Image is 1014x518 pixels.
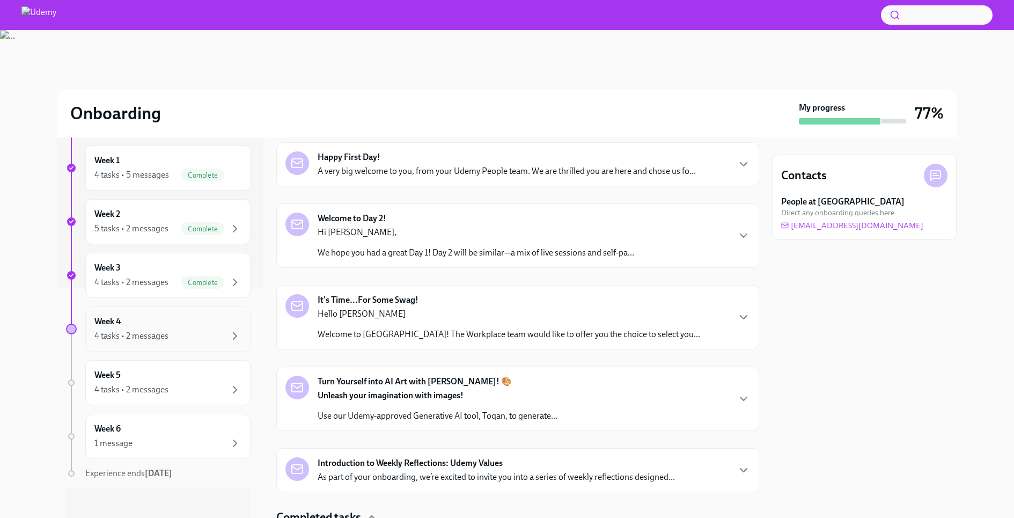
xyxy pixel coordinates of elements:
[94,155,120,166] h6: Week 1
[318,247,634,259] p: We hope you had a great Day 1! Day 2 will be similar—a mix of live sessions and self-pa...
[66,414,251,459] a: Week 61 message
[66,145,251,191] a: Week 14 tasks • 5 messagesComplete
[318,329,700,340] p: Welcome to [GEOGRAPHIC_DATA]! The Workplace team would like to offer you the choice to select you...
[94,384,168,396] div: 4 tasks • 2 messages
[94,262,121,274] h6: Week 3
[318,165,696,177] p: A very big welcome to you, from your Udemy People team. We are thrilled you are here and chose us...
[318,151,380,163] strong: Happy First Day!
[94,330,168,342] div: 4 tasks • 2 messages
[85,468,172,478] span: Experience ends
[181,279,224,287] span: Complete
[318,213,386,224] strong: Welcome to Day 2!
[781,196,905,208] strong: People at [GEOGRAPHIC_DATA]
[181,171,224,179] span: Complete
[799,102,845,114] strong: My progress
[94,208,120,220] h6: Week 2
[70,103,161,124] h2: Onboarding
[181,225,224,233] span: Complete
[318,390,464,400] strong: Unleash your imagination with images!
[66,360,251,405] a: Week 54 tasks • 2 messages
[318,457,503,469] strong: Introduction to Weekly Reflections: Udemy Values
[318,376,512,388] strong: Turn Yourself into AI Art with [PERSON_NAME]! 🎨
[318,294,418,306] strong: It's Time...For Some Swag!
[94,276,168,288] div: 4 tasks • 2 messages
[318,471,675,483] p: As part of your onboarding, we’re excited to invite you into a series of weekly reflections desig...
[94,169,169,181] div: 4 tasks • 5 messages
[66,199,251,244] a: Week 25 tasks • 2 messagesComplete
[781,220,923,231] a: [EMAIL_ADDRESS][DOMAIN_NAME]
[915,104,944,123] h3: 77%
[94,423,121,435] h6: Week 6
[318,227,634,238] p: Hi [PERSON_NAME],
[94,369,121,381] h6: Week 5
[21,6,56,24] img: Udemy
[94,223,168,235] div: 5 tasks • 2 messages
[781,167,827,184] h4: Contacts
[318,410,557,422] p: Use our Udemy-approved Generative AI tool, Toqan, to generate...
[318,308,700,320] p: Hello [PERSON_NAME]
[66,307,251,352] a: Week 44 tasks • 2 messages
[94,316,121,327] h6: Week 4
[66,253,251,298] a: Week 34 tasks • 2 messagesComplete
[781,208,894,218] span: Direct any onboarding queries here
[145,468,172,478] strong: [DATE]
[94,437,133,449] div: 1 message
